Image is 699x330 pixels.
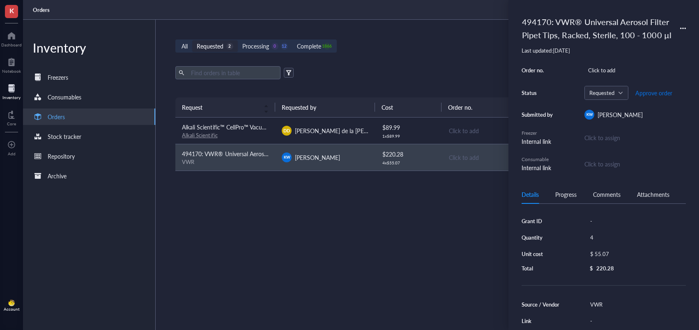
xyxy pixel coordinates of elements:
td: Click to add [441,144,541,171]
div: 494170: VWR® Universal Aerosol Filter Pipet Tips, Racked, Sterile, 100 - 1000 µl [518,13,675,44]
div: Archive [48,171,67,180]
div: Source / Vendor [522,301,563,308]
span: DD [283,127,290,134]
div: 1866 [324,43,331,50]
div: Dashboard [1,42,22,47]
div: 0 [271,43,278,50]
div: Click to assign [584,133,686,142]
a: Consumables [23,89,155,105]
div: Link [522,317,563,325]
div: Inventory [23,39,155,56]
div: 12 [281,43,288,50]
span: [PERSON_NAME] [295,153,340,162]
a: Stock tracker [23,128,155,145]
div: 220.28 [596,265,614,272]
div: Order no. [522,67,554,74]
div: - [586,215,686,227]
div: Click to add [584,65,686,76]
div: $ 55.07 [586,248,683,260]
div: Internal link [522,137,554,146]
span: [PERSON_NAME] de la [PERSON_NAME] [295,127,400,135]
div: $ 220.28 [382,150,435,159]
div: Status [522,89,554,97]
div: Click to add [449,153,535,162]
div: Freezers [48,73,68,82]
div: Last updated: [DATE] [522,47,686,54]
th: Request [175,97,275,117]
span: [PERSON_NAME] [598,111,643,119]
div: Processing [242,42,269,51]
input: Find orders in table [188,67,277,79]
a: Alkali Scientific [182,131,217,139]
div: Account [4,307,20,312]
div: Progress [555,190,577,199]
div: Requested [197,42,223,51]
div: 1 x $ 89.99 [382,134,435,138]
span: KW [586,112,593,118]
div: All [182,42,188,51]
span: K [9,5,14,16]
div: Core [7,121,16,126]
div: Consumable [522,156,554,163]
a: Repository [23,148,155,164]
span: KW [283,155,290,160]
div: Freezer [522,129,554,137]
div: Click to add [449,126,535,135]
th: Order no. [441,97,541,117]
div: Attachments [637,190,669,199]
span: Alkali Scientific™ CellPro™ Vacuum Filtration Flasks [182,123,311,131]
div: Internal link [522,163,554,172]
span: Approve order [635,90,672,96]
div: VWR [182,158,269,166]
span: 494170: VWR® Universal Aerosol Filter Pipet Tips, Racked, Sterile, 100 - 1000 µl [182,150,387,158]
a: Freezers [23,69,155,85]
div: 2 [226,43,233,50]
div: Notebook [2,69,21,74]
div: Repository [48,152,75,161]
div: Consumables [48,92,81,102]
img: da48f3c6-a43e-4a2d-aade-5eac0d93827f.jpeg [8,300,15,306]
div: $ [590,265,593,272]
div: Quantity [522,234,563,241]
a: Inventory [2,82,21,100]
a: Core [7,108,16,126]
div: Stock tracker [48,132,81,141]
span: Requested [589,89,622,97]
div: Submitted by [522,111,554,118]
span: Request [182,103,259,112]
button: Approve order [635,86,673,99]
th: Requested by [275,97,375,117]
a: Orders [33,6,51,14]
div: Total [522,265,563,272]
a: Dashboard [1,29,22,47]
a: Notebook [2,55,21,74]
div: Orders [48,112,65,121]
div: Grant ID [522,217,563,225]
div: 4 x $ 55.07 [382,160,435,165]
a: Archive [23,168,155,184]
div: 4 [586,232,686,243]
div: Unit cost [522,250,563,258]
div: - [586,315,686,327]
div: Comments [593,190,621,199]
div: segmented control [175,39,336,53]
th: Cost [375,97,441,117]
a: Orders [23,108,155,125]
td: Click to add [441,118,541,144]
div: Click to assign [584,159,686,168]
div: Add [8,151,16,156]
div: VWR [586,299,686,310]
div: $ 89.99 [382,123,435,132]
div: Complete [297,42,321,51]
div: Details [522,190,539,199]
div: Inventory [2,95,21,100]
